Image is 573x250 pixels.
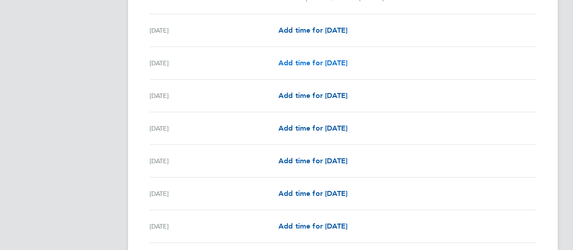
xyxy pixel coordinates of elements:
a: Add time for [DATE] [278,123,347,134]
div: [DATE] [150,58,278,68]
a: Add time for [DATE] [278,221,347,232]
div: [DATE] [150,25,278,36]
div: [DATE] [150,156,278,166]
a: Add time for [DATE] [278,156,347,166]
div: [DATE] [150,188,278,199]
a: Add time for [DATE] [278,188,347,199]
span: Add time for [DATE] [278,157,347,165]
span: Add time for [DATE] [278,222,347,230]
span: Add time for [DATE] [278,189,347,198]
a: Add time for [DATE] [278,58,347,68]
a: Add time for [DATE] [278,90,347,101]
span: Add time for [DATE] [278,91,347,100]
span: Add time for [DATE] [278,26,347,34]
div: [DATE] [150,221,278,232]
div: [DATE] [150,123,278,134]
div: [DATE] [150,90,278,101]
span: Add time for [DATE] [278,124,347,132]
span: Add time for [DATE] [278,59,347,67]
a: Add time for [DATE] [278,25,347,36]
